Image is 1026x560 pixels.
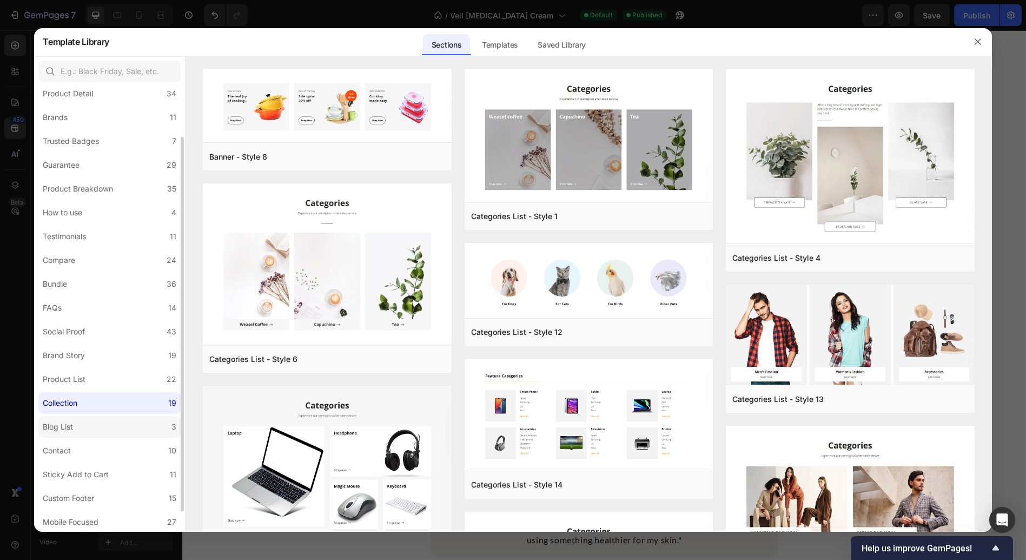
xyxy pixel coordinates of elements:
div: Banner - Style 8 [209,150,267,163]
div: 3 [171,420,176,433]
p: At-Home Luxury Experience [466,1,613,14]
div: Brand Story [43,349,85,362]
div: 11 [170,230,176,243]
div: 29 [167,159,176,172]
div: Custom Footer [43,492,94,505]
div: Bundle [43,278,67,291]
div: 7 [172,135,176,148]
p: Ingredients [458,222,504,233]
div: Product Breakdown [43,182,113,195]
div: Add to cart [564,126,619,139]
div: 11 [170,111,176,124]
img: cl12.png [465,243,713,320]
img: SealSubscriptions.png [460,84,473,97]
div: 43 [167,325,176,338]
img: Alt Image [350,226,414,289]
div: Blog List [43,420,73,433]
img: Alt Image [189,226,252,289]
div: Trusted Badges [43,135,99,148]
div: 14 [168,301,176,314]
p: How to use [458,261,503,273]
div: Mobile Focused [43,516,98,529]
div: Categories List - Style 12 [471,326,562,339]
div: Brands [43,111,68,124]
div: Guarantee [43,159,80,172]
img: thumb.png [203,183,452,347]
button: Show survey - Help us improve GemPages! [862,542,1002,555]
img: Alt Image [108,226,171,289]
div: 24 [167,254,176,267]
div: Categories List - Style 4 [732,252,820,265]
div: Categories List - Style 1 [471,210,558,223]
div: 11 [170,468,176,481]
div: 35 [167,182,176,195]
div: 34 [167,87,176,100]
button: Seal Subscriptions [452,78,552,104]
div: Categories List - Style 14 [471,478,562,491]
div: 19 [168,349,176,362]
div: Compare [43,254,75,267]
div: Categories List - Style 13 [732,393,824,406]
div: Sections [423,34,470,56]
div: 22 [167,373,176,386]
h2: Template Library [43,28,109,56]
div: Testimonials [43,230,86,243]
img: b8.png [203,69,452,144]
div: Social Proof [43,325,85,338]
div: Templates [473,34,527,56]
div: 15 [169,492,176,505]
img: cl14.png [465,359,713,473]
div: 27 [167,516,176,529]
p: Benefits [458,182,490,193]
img: cl1.png [465,69,713,205]
img: cl13.png [726,285,975,387]
p: Dermatology Expert Approved Formula [466,22,613,35]
div: 4 [171,206,176,219]
div: Contact [43,444,71,457]
div: Seal Subscriptions [482,84,543,96]
div: FAQs [43,301,62,314]
div: How to use [43,206,82,219]
i: Transformations that Speak for Themselves... [228,375,617,400]
div: Collection [43,397,77,410]
div: 19 [168,397,176,410]
img: Alt Image [270,226,333,289]
strong: rich, natural, and lasted just as long as my old products [360,473,584,483]
div: Open Intercom Messenger [989,507,1015,533]
button: Add to cart [447,115,736,150]
p: "I’ve always used traditional self-tanners because I didn’t think a natural formula could deliver... [257,424,586,518]
span: Help us improve GemPages! [862,543,989,554]
img: cl8.png [203,386,452,543]
div: Categories List - Style 6 [209,353,297,366]
div: Product Detail [43,87,93,100]
input: E.g.: Black Friday, Sale, etc. [38,61,181,82]
div: 10 [168,444,176,457]
img: cl4.png [726,69,975,246]
div: 36 [167,278,176,291]
div: Product List [43,373,85,386]
div: Saved Library [529,34,594,56]
div: Sticky Add to Cart [43,468,109,481]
